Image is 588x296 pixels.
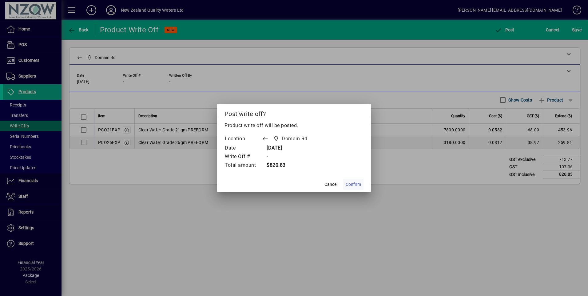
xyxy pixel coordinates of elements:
[217,104,371,122] h2: Post write off?
[346,181,361,188] span: Confirm
[224,144,262,153] td: Date
[262,153,319,161] td: -
[224,161,262,170] td: Total amount
[262,161,319,170] td: $820.83
[343,179,364,190] button: Confirm
[224,134,262,144] td: Location
[262,144,319,153] td: [DATE]
[321,179,341,190] button: Cancel
[224,153,262,161] td: Write Off #
[224,122,364,129] p: Product write off will be posted.
[272,134,310,143] span: Domain Rd
[324,181,337,188] span: Cancel
[282,135,308,142] span: Domain Rd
